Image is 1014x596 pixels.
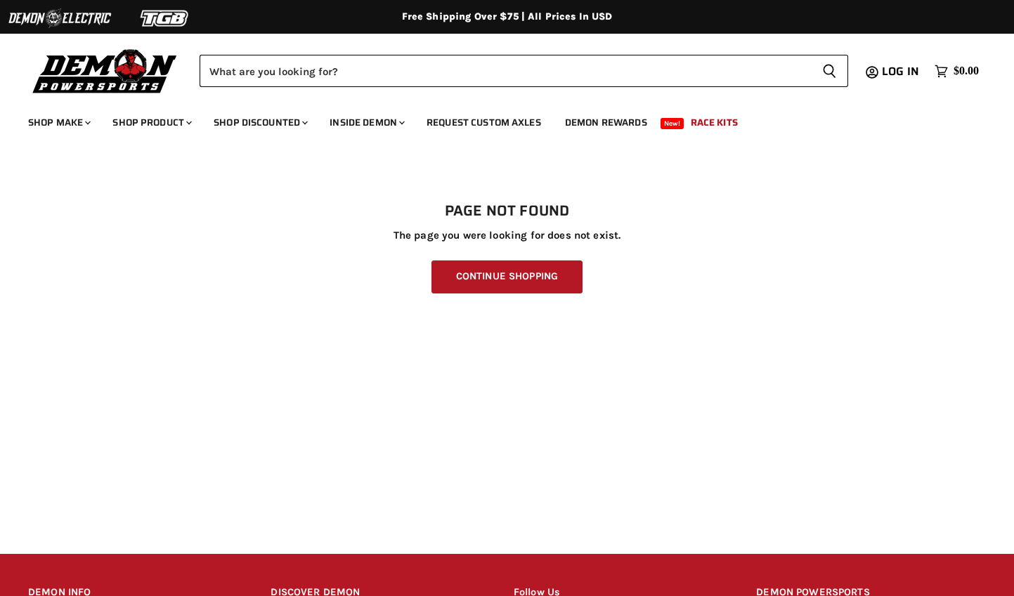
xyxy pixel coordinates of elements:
a: Demon Rewards [554,108,658,137]
span: Log in [882,62,919,80]
input: Search [200,55,811,87]
img: Demon Powersports [28,46,182,95]
p: The page you were looking for does not exist. [28,230,986,241]
a: $0.00 [928,61,986,81]
a: Shop Discounted [203,108,316,137]
ul: Main menu [18,102,975,137]
form: Product [200,55,848,87]
a: Continue Shopping [431,260,583,293]
span: New! [661,118,684,129]
a: Shop Product [102,108,200,137]
span: $0.00 [954,65,979,78]
button: Search [811,55,848,87]
img: TGB Logo 2 [112,5,218,32]
img: Demon Electric Logo 2 [7,5,112,32]
a: Inside Demon [319,108,413,137]
a: Shop Make [18,108,99,137]
a: Log in [876,65,928,78]
h1: Page not found [28,203,986,220]
a: Request Custom Axles [416,108,552,137]
a: Race Kits [680,108,748,137]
